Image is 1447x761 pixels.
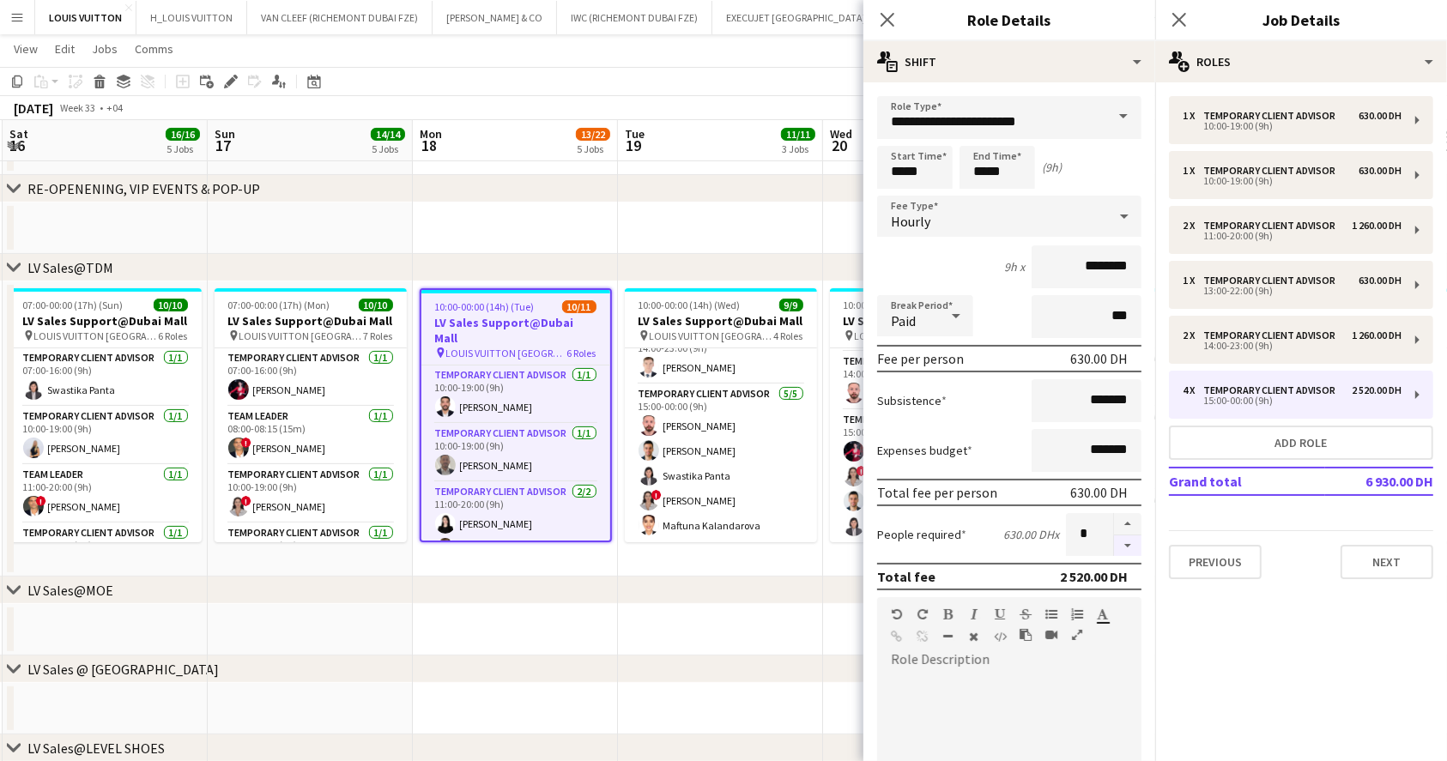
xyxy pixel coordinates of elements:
div: 1 x [1183,110,1203,122]
span: 10:00-00:00 (14h) (Thu) [844,299,945,311]
span: 4 Roles [774,329,803,342]
div: Temporary Client Advisor [1203,329,1342,341]
span: Paid [891,312,916,329]
div: Fee per person [877,350,964,367]
span: LOUIS VUITTON [GEOGRAPHIC_DATA] - [GEOGRAPHIC_DATA] [239,329,364,342]
div: RE-OPENENING, VIP EVENTS & POP-UP [27,180,260,197]
app-card-role: Temporary Client Advisor1/107:00-16:00 (9h)[PERSON_NAME] [215,348,407,407]
td: 6 930.00 DH [1325,468,1433,495]
div: 5 Jobs [166,142,199,155]
div: Temporary Client Advisor [1203,275,1342,287]
span: 14/14 [371,128,405,141]
app-card-role: Temporary Client Advisor1/111:00-20:00 (9h) [215,523,407,582]
div: Temporary Client Advisor [1203,384,1342,396]
div: Temporary Client Advisor [1203,220,1342,232]
button: Horizontal Line [942,630,954,643]
a: View [7,38,45,60]
span: 10:00-00:00 (14h) (Tue) [435,300,535,313]
div: 07:00-00:00 (17h) (Mon)10/10LV Sales Support@Dubai Mall LOUIS VUITTON [GEOGRAPHIC_DATA] - [GEOGRA... [215,288,407,542]
span: 6 Roles [159,329,188,342]
app-card-role: Temporary Client Advisor1/114:00-23:00 (9h)[PERSON_NAME] [625,326,817,384]
div: 10:00-19:00 (9h) [1183,177,1402,185]
div: 13:00-22:00 (9h) [1183,287,1402,295]
div: 1 x [1183,165,1203,177]
span: 10:00-00:00 (14h) (Wed) [639,299,741,311]
div: Total fee [877,568,935,585]
a: Edit [48,38,82,60]
app-card-role: Temporary Client Advisor1/107:00-16:00 (9h)Swastika Panta [9,348,202,407]
button: [PERSON_NAME] & CO [433,1,557,34]
span: 07:00-00:00 (17h) (Mon) [228,299,330,311]
div: [DATE] [14,100,53,117]
button: Clear Formatting [968,630,980,643]
div: 1 260.00 DH [1352,329,1402,341]
button: Ordered List [1071,607,1083,621]
span: 10/10 [359,299,393,311]
span: 17 [212,136,235,155]
div: 630.00 DH [1359,275,1402,287]
h3: LV Sales Support@Dubai Mall [215,313,407,329]
span: LOUIS VUITTON [GEOGRAPHIC_DATA] - [GEOGRAPHIC_DATA] [855,329,979,342]
div: 14:00-23:00 (9h) [1183,341,1402,350]
span: Mon [420,126,442,142]
span: Jobs [92,41,118,57]
app-card-role: Temporary Client Advisor1/110:00-19:00 (9h)![PERSON_NAME] [215,465,407,523]
span: ! [651,490,662,500]
span: 19 [622,136,645,155]
button: Unordered List [1045,607,1057,621]
span: 20 [827,136,852,155]
div: Temporary Client Advisor [1203,110,1342,122]
div: 630.00 DH [1070,484,1128,501]
span: 7 Roles [364,329,393,342]
div: 10:00-19:00 (9h) [1183,122,1402,130]
div: 630.00 DH [1359,165,1402,177]
button: Next [1341,545,1433,579]
button: Undo [891,607,903,621]
div: 5 Jobs [577,142,609,155]
div: (9h) [1042,160,1062,175]
div: Temporary Client Advisor [1203,165,1342,177]
button: Previous [1169,545,1262,579]
span: 6 Roles [567,347,596,359]
app-card-role: Temporary Client Advisor1/110:00-19:00 (9h)[PERSON_NAME] [421,365,610,424]
span: 13/22 [576,128,610,141]
button: Redo [917,607,929,621]
span: Hourly [891,213,930,230]
label: People required [877,527,966,542]
span: ! [241,496,251,506]
app-job-card: 10:00-00:00 (14h) (Wed)9/9LV Sales Support@Dubai Mall LOUIS VUITTON [GEOGRAPHIC_DATA] - [GEOGRAPH... [625,288,817,542]
button: IWC (RICHEMONT DUBAI FZE) [557,1,712,34]
app-job-card: 10:00-00:00 (14h) (Thu)8/8LV Sales Support@Dubai Mall LOUIS VUITTON [GEOGRAPHIC_DATA] - [GEOGRAPH... [830,288,1022,542]
button: Bold [942,607,954,621]
div: 2 x [1183,329,1203,341]
div: LV Sales@MOE [27,582,113,599]
div: Roles [1155,41,1447,82]
div: LV Sales @ [GEOGRAPHIC_DATA] [27,661,219,678]
a: Jobs [85,38,124,60]
app-job-card: 10:00-00:00 (14h) (Tue)10/11LV Sales Support@Dubai Mall LOUIS VUITTON [GEOGRAPHIC_DATA] - [GEOGRA... [420,288,612,542]
h3: Role Details [863,9,1155,31]
span: ! [241,438,251,448]
button: Strikethrough [1020,607,1032,621]
app-card-role: Temporary Client Advisor1/111:00-20:00 (9h) [9,523,202,582]
span: Wed [830,126,852,142]
button: Increase [1114,513,1141,535]
label: Subsistence [877,393,947,408]
app-job-card: 07:00-00:00 (17h) (Sun)10/10LV Sales Support@Dubai Mall LOUIS VUITTON [GEOGRAPHIC_DATA] - [GEOGRA... [9,288,202,542]
span: Sat [9,126,28,142]
label: Expenses budget [877,443,972,458]
span: Comms [135,41,173,57]
app-card-role: Temporary Client Advisor2/211:00-20:00 (9h)[PERSON_NAME][PERSON_NAME] [421,482,610,565]
span: 10/10 [154,299,188,311]
app-card-role: Team Leader1/108:00-08:15 (15m)![PERSON_NAME] [215,407,407,465]
h3: Job Details [1155,9,1447,31]
div: +04 [106,101,123,114]
span: ! [36,496,46,506]
span: 11/11 [781,128,815,141]
span: View [14,41,38,57]
app-card-role: Temporary Client Advisor1/110:00-19:00 (9h)[PERSON_NAME] [421,424,610,482]
button: Decrease [1114,535,1141,557]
